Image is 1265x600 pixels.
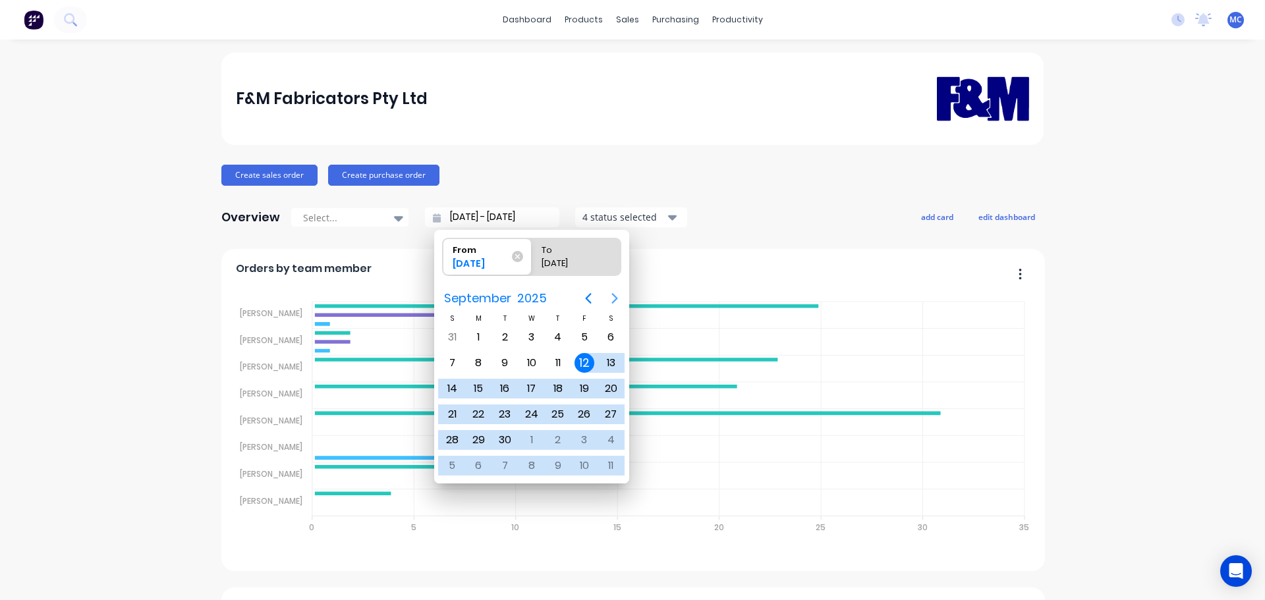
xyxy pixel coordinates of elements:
[442,430,462,450] div: Sunday, September 28, 2025
[239,415,302,426] tspan: [PERSON_NAME]
[582,210,665,224] div: 4 status selected
[309,522,314,533] tspan: 0
[495,379,515,398] div: Tuesday, September 16, 2025
[239,495,302,506] tspan: [PERSON_NAME]
[575,353,594,373] div: Friday, September 12, 2025
[442,404,462,424] div: Sunday, September 21, 2025
[575,404,594,424] div: Friday, September 26, 2025
[24,10,43,30] img: Factory
[495,327,515,347] div: Tuesday, September 2, 2025
[522,404,542,424] div: Wednesday, September 24, 2025
[575,379,594,398] div: Friday, September 19, 2025
[601,430,621,450] div: Saturday, October 4, 2025
[522,379,542,398] div: Wednesday, September 17, 2025
[536,257,604,275] div: [DATE]
[575,285,602,312] button: Previous page
[575,430,594,450] div: Friday, October 3, 2025
[548,430,568,450] div: Thursday, October 2, 2025
[236,261,372,277] span: Orders by team member
[548,456,568,476] div: Thursday, October 9, 2025
[447,257,515,275] div: [DATE]
[328,165,439,186] button: Create purchase order
[522,430,542,450] div: Wednesday, October 1, 2025
[522,353,542,373] div: Wednesday, September 10, 2025
[495,353,515,373] div: Tuesday, September 9, 2025
[465,313,492,324] div: M
[239,361,302,372] tspan: [PERSON_NAME]
[918,522,928,533] tspan: 30
[239,335,302,346] tspan: [PERSON_NAME]
[496,10,558,30] a: dashboard
[239,468,302,479] tspan: [PERSON_NAME]
[601,327,621,347] div: Saturday, September 6, 2025
[492,313,518,324] div: T
[495,430,515,450] div: Tuesday, September 30, 2025
[548,404,568,424] div: Thursday, September 25, 2025
[519,313,545,324] div: W
[601,379,621,398] div: Saturday, September 20, 2025
[441,286,514,310] span: September
[495,404,515,424] div: Tuesday, September 23, 2025
[522,456,542,476] div: Wednesday, October 8, 2025
[545,313,571,324] div: T
[1229,14,1242,26] span: MC
[511,522,519,533] tspan: 10
[714,522,723,533] tspan: 20
[239,308,302,319] tspan: [PERSON_NAME]
[468,327,488,347] div: Monday, September 1, 2025
[558,10,609,30] div: products
[548,327,568,347] div: Thursday, September 4, 2025
[548,353,568,373] div: Thursday, September 11, 2025
[1019,522,1029,533] tspan: 35
[495,456,515,476] div: Tuesday, October 7, 2025
[598,313,624,324] div: S
[468,379,488,398] div: Monday, September 15, 2025
[436,286,555,310] button: September2025
[1220,555,1252,587] div: Open Intercom Messenger
[575,456,594,476] div: Friday, October 10, 2025
[913,208,962,225] button: add card
[536,238,604,257] div: To
[236,86,428,112] div: F&M Fabricators Pty Ltd
[468,404,488,424] div: Monday, September 22, 2025
[221,165,318,186] button: Create sales order
[575,327,594,347] div: Friday, September 5, 2025
[522,327,542,347] div: Wednesday, September 3, 2025
[442,379,462,398] div: Sunday, September 14, 2025
[601,456,621,476] div: Saturday, October 11, 2025
[468,456,488,476] div: Monday, October 6, 2025
[468,430,488,450] div: Monday, September 29, 2025
[601,404,621,424] div: Saturday, September 27, 2025
[239,388,302,399] tspan: [PERSON_NAME]
[439,313,465,324] div: S
[602,285,628,312] button: Next page
[571,313,598,324] div: F
[613,522,621,533] tspan: 15
[221,204,280,231] div: Overview
[548,379,568,398] div: Thursday, September 18, 2025
[442,353,462,373] div: Sunday, September 7, 2025
[816,522,826,533] tspan: 25
[601,353,621,373] div: Saturday, September 13, 2025
[609,10,646,30] div: sales
[442,327,462,347] div: Sunday, August 31, 2025
[514,286,549,310] span: 2025
[239,441,302,452] tspan: [PERSON_NAME]
[410,522,416,533] tspan: 5
[442,456,462,476] div: Sunday, October 5, 2025
[937,57,1029,140] img: F&M Fabricators Pty Ltd
[575,207,687,227] button: 4 status selected
[646,10,706,30] div: purchasing
[447,238,515,257] div: From
[970,208,1044,225] button: edit dashboard
[706,10,770,30] div: productivity
[468,353,488,373] div: Monday, September 8, 2025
